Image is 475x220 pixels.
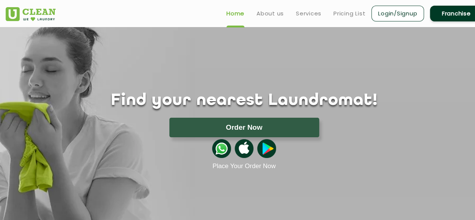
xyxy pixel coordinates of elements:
a: About us [256,9,284,18]
a: Place Your Order Now [213,162,276,170]
a: Pricing List [333,9,365,18]
a: Login/Signup [371,6,424,21]
a: Services [296,9,321,18]
button: Order Now [169,118,319,137]
img: apple-icon.png [235,139,253,158]
img: UClean Laundry and Dry Cleaning [6,7,56,21]
img: playstoreicon.png [257,139,276,158]
a: Home [226,9,244,18]
img: whatsappicon.png [212,139,231,158]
